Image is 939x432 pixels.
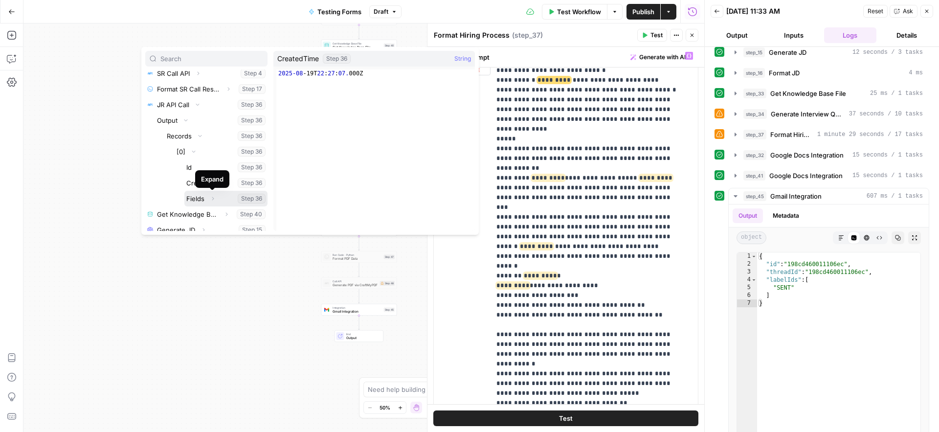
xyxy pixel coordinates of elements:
span: Google Docs Integration [770,150,844,160]
span: Format Hiring Process [770,130,813,139]
div: 2 [737,260,757,268]
span: Gmail Integration [770,191,822,201]
button: Select variable CreatedTime [184,175,268,191]
button: 15 seconds / 1 tasks [729,168,929,183]
button: Select variable Generate JD [145,222,268,238]
button: Ask [890,5,917,18]
button: 25 ms / 1 tasks [729,86,929,101]
span: String [454,54,471,64]
span: Toggle code folding, rows 1 through 7 [751,252,757,260]
button: Output [711,27,763,43]
button: Select variable Format SR Call Response [145,81,268,97]
div: Step 45 [384,308,395,312]
button: Select variable Get Knowledge Base File [145,206,268,222]
button: 15 seconds / 1 tasks [729,147,929,163]
span: Gmail Integration [333,309,382,314]
button: Output [733,208,763,223]
div: Get Knowledge Base FileGet Knowledge Base FileStep 40 [321,40,397,51]
span: Draft [374,7,388,16]
g: Edge from step_41 to step_47 [358,236,360,250]
span: Generate JD [769,47,806,57]
g: Edge from step_45 to end [358,316,360,330]
span: Call API [333,279,378,283]
button: 37 seconds / 10 tasks [729,106,929,122]
span: Test [650,31,663,40]
span: step_32 [743,150,766,160]
span: Integration [333,306,382,310]
span: 15 seconds / 1 tasks [852,171,923,180]
button: Test Workflow [542,4,607,20]
span: Format PDF Data [333,256,382,261]
span: ( step_37 ) [512,30,543,40]
button: Generate with AI [626,51,698,64]
button: Logs [824,27,877,43]
span: step_41 [743,171,765,181]
span: Generate Interview Questions [771,109,845,119]
span: object [737,231,766,244]
span: Get Knowledge Base File [333,45,382,50]
span: Toggle code folding, rows 4 through 6 [751,276,757,284]
g: Edge from step_48 to step_45 [358,289,360,303]
span: Output [346,336,380,341]
span: step_45 [743,191,766,201]
button: Test [433,410,698,426]
span: 25 ms / 1 tasks [870,89,923,98]
div: 5 [737,284,757,292]
div: Write your prompt [427,47,704,67]
span: 607 ms / 1 tasks [867,192,923,201]
g: Edge from step_36 to step_40 [358,25,360,39]
textarea: Format Hiring Process [434,30,510,40]
span: Test Workflow [557,7,601,17]
button: Test [637,29,667,42]
span: 1 minute 29 seconds / 17 tasks [817,130,923,139]
span: 12 seconds / 3 tasks [852,48,923,57]
img: gmail%20(1).png [324,307,329,312]
button: Draft [369,5,402,18]
button: Select variable Records [165,128,268,144]
div: 4 [737,276,757,284]
button: 1 minute 29 seconds / 17 tasks [729,127,929,142]
span: Generate with AI [639,53,686,62]
input: Search [160,54,263,64]
span: Format JD [769,68,800,78]
div: Step 36 [323,54,351,64]
span: End [346,332,380,336]
div: Step 48 [380,281,395,286]
button: Reset [863,5,888,18]
span: Reset [868,7,883,16]
button: Select variable Fields [184,191,268,206]
div: IntegrationGmail IntegrationStep 45 [321,304,397,316]
div: Step 40 [384,44,395,48]
div: EndOutput [321,330,397,342]
span: Test [559,413,573,423]
div: 6 [737,292,757,299]
button: Select variable JR API Call [145,97,268,113]
button: Metadata [767,208,805,223]
span: Ask [903,7,913,16]
div: 3 [737,268,757,276]
span: step_16 [743,68,765,78]
button: 12 seconds / 3 tasks [729,45,929,60]
span: Get Knowledge Base File [770,89,846,98]
span: step_37 [743,130,766,139]
span: 4 ms [909,68,923,77]
button: Details [880,27,933,43]
span: step_34 [743,109,767,119]
span: Testing Forms [317,7,361,17]
button: Select variable [0] [175,144,268,159]
button: 4 ms [729,65,929,81]
div: Call APIGenerate PDF via CraftMyPDFStep 48 [321,277,397,289]
button: Testing Forms [303,4,367,20]
button: 607 ms / 1 tasks [729,188,929,204]
button: Select variable Output [155,113,268,128]
button: Inputs [767,27,820,43]
div: Run Code · PythonFormat PDF DataStep 47 [321,251,397,263]
span: Get Knowledge Base File [333,42,382,45]
span: step_15 [743,47,765,57]
span: CreatedTime [277,54,319,64]
span: Generate PDF via CraftMyPDF [333,283,378,288]
span: Google Docs Integration [769,171,843,181]
div: 7 [737,299,757,307]
button: Publish [626,4,660,20]
span: Run Code · Python [333,253,382,257]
